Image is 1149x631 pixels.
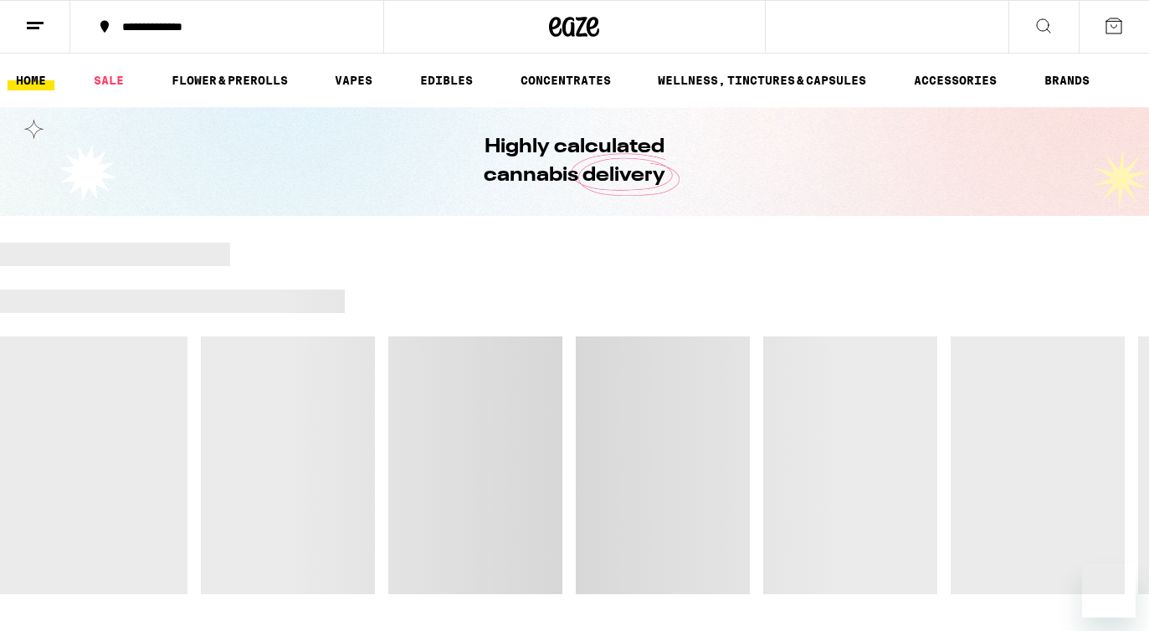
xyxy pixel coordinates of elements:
iframe: Button to launch messaging window [1082,564,1136,618]
a: WELLNESS, TINCTURES & CAPSULES [649,70,875,90]
a: FLOWER & PREROLLS [163,70,296,90]
h1: Highly calculated cannabis delivery [437,133,713,190]
a: SALE [85,70,132,90]
a: CONCENTRATES [512,70,619,90]
a: ACCESSORIES [905,70,1005,90]
a: HOME [8,70,54,90]
a: BRANDS [1036,70,1098,90]
a: EDIBLES [412,70,481,90]
a: VAPES [326,70,381,90]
